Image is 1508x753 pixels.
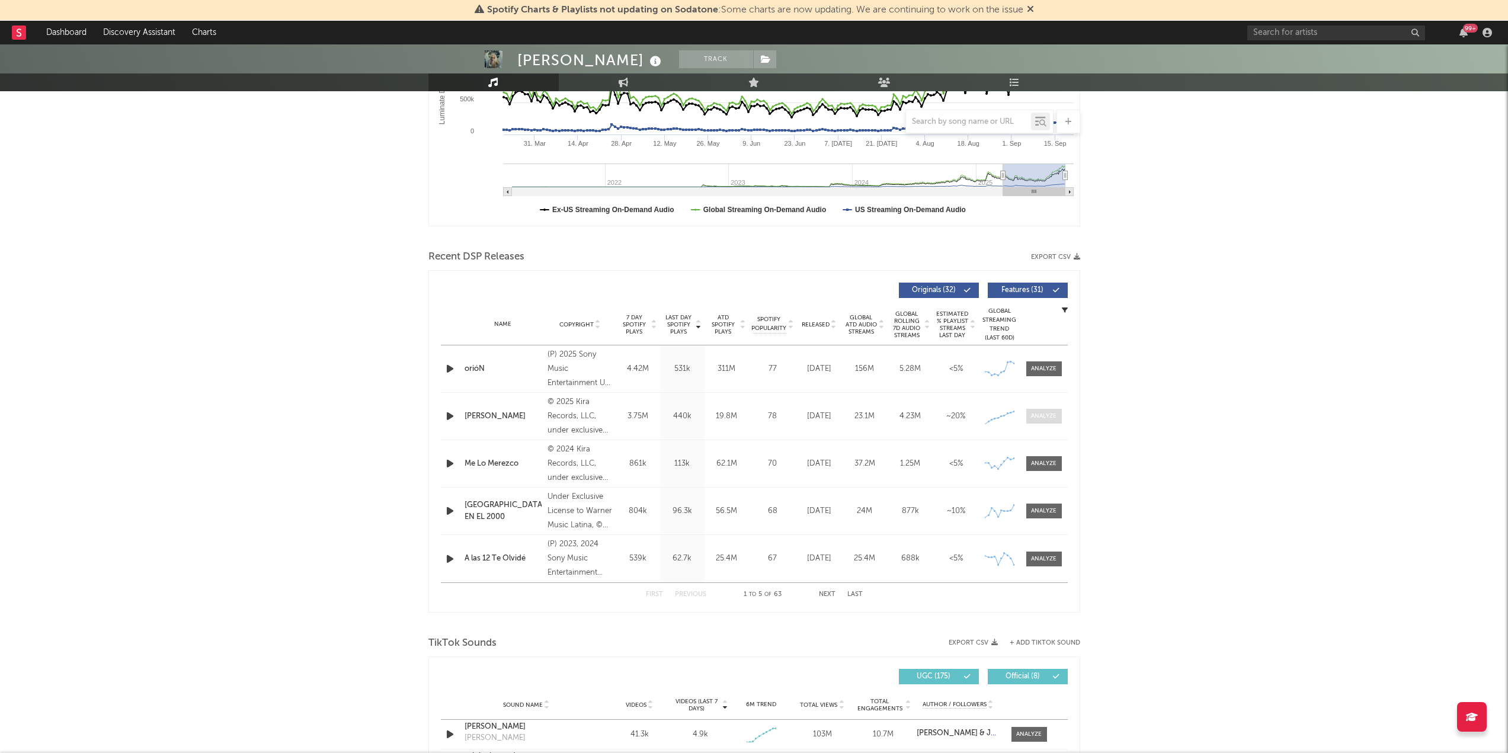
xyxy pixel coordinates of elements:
[1459,28,1468,37] button: 99+
[845,363,885,375] div: 156M
[988,669,1068,684] button: Official(8)
[673,698,721,712] span: Videos (last 7 days)
[465,363,542,375] div: orióN
[465,499,542,523] a: [GEOGRAPHIC_DATA] EN EL 2000
[611,140,632,147] text: 28. Apr
[1002,140,1021,147] text: 1. Sep
[663,411,702,422] div: 440k
[742,140,760,147] text: 9. Jun
[936,458,976,470] div: <5%
[917,729,999,738] a: [PERSON_NAME] & JQuiles
[845,411,885,422] div: 23.1M
[752,363,793,375] div: 77
[184,21,225,44] a: Charts
[799,553,839,565] div: [DATE]
[1027,5,1034,15] span: Dismiss
[891,411,930,422] div: 4.23M
[465,320,542,329] div: Name
[707,314,739,335] span: ATD Spotify Plays
[707,411,746,422] div: 19.8M
[517,50,664,70] div: [PERSON_NAME]
[428,250,524,264] span: Recent DSP Releases
[856,729,911,741] div: 10.7M
[936,505,976,517] div: ~ 10 %
[734,700,789,709] div: 6M Trend
[845,458,885,470] div: 37.2M
[752,458,793,470] div: 70
[646,591,663,598] button: First
[663,314,694,335] span: Last Day Spotify Plays
[428,636,497,651] span: TikTok Sounds
[891,363,930,375] div: 5.28M
[891,458,930,470] div: 1.25M
[799,363,839,375] div: [DATE]
[936,363,976,375] div: <5%
[707,458,746,470] div: 62.1M
[465,458,542,470] a: Me Lo Merezco
[559,321,594,328] span: Copyright
[800,701,837,709] span: Total Views
[799,458,839,470] div: [DATE]
[891,505,930,517] div: 877k
[465,732,526,744] div: [PERSON_NAME]
[548,348,612,390] div: (P) 2025 Sony Music Entertainment US Latin LLC
[663,505,702,517] div: 96.3k
[891,310,923,339] span: Global Rolling 7D Audio Streams
[730,588,795,602] div: 1 5 63
[619,505,657,517] div: 804k
[675,591,706,598] button: Previous
[619,314,650,335] span: 7 Day Spotify Plays
[38,21,95,44] a: Dashboard
[460,95,474,102] text: 500k
[703,206,826,214] text: Global Streaming On-Demand Audio
[847,591,863,598] button: Last
[663,363,702,375] div: 531k
[899,283,979,298] button: Originals(32)
[982,307,1017,342] div: Global Streaming Trend (Last 60D)
[899,669,979,684] button: UGC(175)
[465,553,542,565] a: A las 12 Te Olvidé
[891,553,930,565] div: 688k
[1247,25,1425,40] input: Search for artists
[487,5,718,15] span: Spotify Charts & Playlists not updating on Sodatone
[548,490,612,533] div: Under Exclusive License to Warner Music Latina, © 2023 Kira Records, LLC
[679,50,753,68] button: Track
[855,206,966,214] text: US Streaming On-Demand Audio
[503,701,543,709] span: Sound Name
[707,553,746,565] div: 25.4M
[917,729,1013,737] strong: [PERSON_NAME] & JQuiles
[936,310,969,339] span: Estimated % Playlist Streams Last Day
[619,553,657,565] div: 539k
[752,505,793,517] div: 68
[799,411,839,422] div: [DATE]
[653,140,677,147] text: 12. May
[465,411,542,422] a: [PERSON_NAME]
[799,505,839,517] div: [DATE]
[795,729,850,741] div: 103M
[612,729,667,741] div: 41.3k
[907,287,961,294] span: Originals ( 32 )
[619,411,657,422] div: 3.75M
[998,640,1080,646] button: + Add TikTok Sound
[906,117,1031,127] input: Search by song name or URL
[548,443,612,485] div: © 2024 Kira Records, LLC, under exclusive license to Warner Music Latina Inc.
[1010,640,1080,646] button: + Add TikTok Sound
[619,458,657,470] div: 861k
[552,206,674,214] text: Ex-US Streaming On-Demand Audio
[465,721,588,733] a: [PERSON_NAME]
[949,639,998,646] button: Export CSV
[802,321,830,328] span: Released
[819,591,835,598] button: Next
[845,505,885,517] div: 24M
[845,314,878,335] span: Global ATD Audio Streams
[845,553,885,565] div: 25.4M
[915,140,934,147] text: 4. Aug
[751,315,786,333] span: Spotify Popularity
[707,505,746,517] div: 56.5M
[696,140,720,147] text: 26. May
[487,5,1023,15] span: : Some charts are now updating. We are continuing to work on the issue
